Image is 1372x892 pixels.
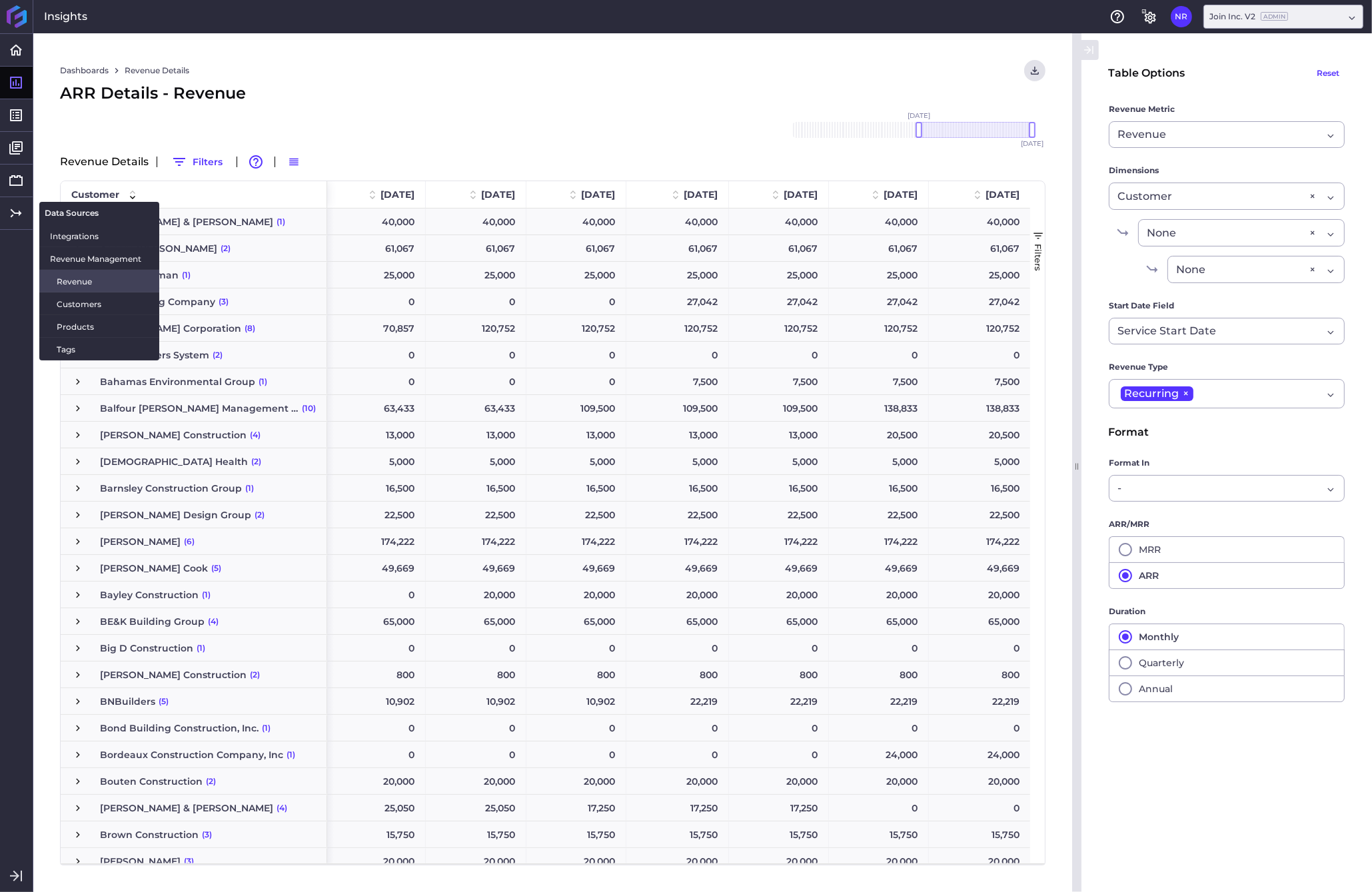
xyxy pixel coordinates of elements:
div: 120,752 [626,315,729,341]
span: None [1176,262,1205,278]
div: 0 [326,741,426,767]
div: Dropdown select [1138,219,1345,246]
span: Bayley Construction [100,582,199,608]
div: Dropdown select [1109,379,1345,408]
div: 15,750 [326,821,426,847]
ins: Admin [1261,12,1288,21]
div: 40,000 [829,209,929,234]
span: [PERSON_NAME] & [PERSON_NAME] [100,795,273,821]
span: (4) [208,609,219,634]
span: [PERSON_NAME] Design Group [100,502,251,528]
div: 20,000 [426,768,526,794]
div: 13,000 [426,422,526,448]
div: 25,000 [829,262,929,288]
div: 0 [929,635,1031,661]
a: Revenue Details [125,65,189,77]
div: 20,000 [829,582,929,608]
div: 22,500 [729,502,829,528]
div: 174,222 [426,528,526,554]
div: 24,000 [829,741,929,767]
div: Press SPACE to select this row. [61,821,327,848]
span: [DEMOGRAPHIC_DATA] Health [100,449,248,474]
div: 0 [526,368,626,394]
div: 16,500 [829,475,929,501]
div: 15,750 [626,821,729,847]
span: (1) [197,636,205,661]
span: [PERSON_NAME] Cook [100,556,208,581]
div: Press SPACE to select this row. [61,209,327,235]
div: × [1309,188,1315,205]
div: Press SPACE to select this row. [61,262,327,288]
div: 20,000 [729,848,829,874]
div: 61,067 [729,235,829,261]
div: Press SPACE to select this row. [61,741,327,768]
div: 0 [426,342,526,368]
div: 0 [326,288,426,314]
span: (5) [159,689,169,714]
span: [DATE] [1021,141,1043,147]
div: 0 [426,715,526,741]
div: 109,500 [626,395,729,421]
div: 15,750 [526,821,626,847]
div: 120,752 [729,315,829,341]
div: 174,222 [929,528,1031,554]
span: - [1117,480,1121,496]
div: 5,000 [626,448,729,474]
div: 25,000 [626,262,729,288]
button: Monthly [1109,624,1345,650]
div: 63,433 [426,395,526,421]
div: 27,042 [829,288,929,314]
div: 20,500 [829,422,929,448]
div: 20,000 [729,768,829,794]
button: General Settings [1139,6,1160,27]
div: Dropdown select [1109,318,1345,344]
button: MRR [1109,536,1345,562]
div: 65,000 [729,608,829,634]
span: (2) [255,502,265,528]
div: 0 [729,635,829,661]
span: [PERSON_NAME] Construction [100,662,247,687]
div: 5,000 [829,448,929,474]
div: 25,000 [929,262,1031,288]
span: (1) [287,742,295,767]
div: Press SPACE to select this row. [61,688,327,715]
div: 49,669 [729,555,829,581]
div: 10,902 [526,688,626,714]
div: 65,000 [829,608,929,634]
button: Help [1107,6,1128,27]
div: 0 [626,342,729,368]
div: 0 [526,741,626,767]
span: Start Date Field [1109,299,1174,312]
div: Press SPACE to select this row. [61,368,327,395]
div: 138,833 [929,395,1031,421]
span: (1) [277,209,285,234]
span: (1) [245,476,254,501]
span: (8) [245,316,255,341]
div: 16,500 [326,475,426,501]
div: 13,000 [526,422,626,448]
span: Bond Building Construction, Inc. [100,715,259,741]
div: 17,250 [729,795,829,821]
span: [PERSON_NAME] Construction [100,422,247,448]
span: (5) [211,556,221,581]
div: 20,000 [626,582,729,608]
div: 0 [929,715,1031,741]
div: 120,752 [829,315,929,341]
div: 174,222 [729,528,829,554]
div: 40,000 [729,209,829,234]
div: 0 [729,342,829,368]
div: 61,067 [426,235,526,261]
div: Dropdown select [1167,256,1345,283]
span: × [1179,386,1193,401]
div: 22,219 [729,688,829,714]
div: 120,752 [426,315,526,341]
div: Press SPACE to select this row. [61,555,327,582]
div: 120,752 [526,315,626,341]
div: 63,433 [326,395,426,421]
div: Press SPACE to select this row. [61,342,327,368]
span: Customer [71,189,119,201]
span: Barnsley Construction Group [100,476,242,501]
div: Press SPACE to select this row. [61,315,327,342]
span: Filters [1033,244,1043,271]
div: 40,000 [526,209,626,234]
